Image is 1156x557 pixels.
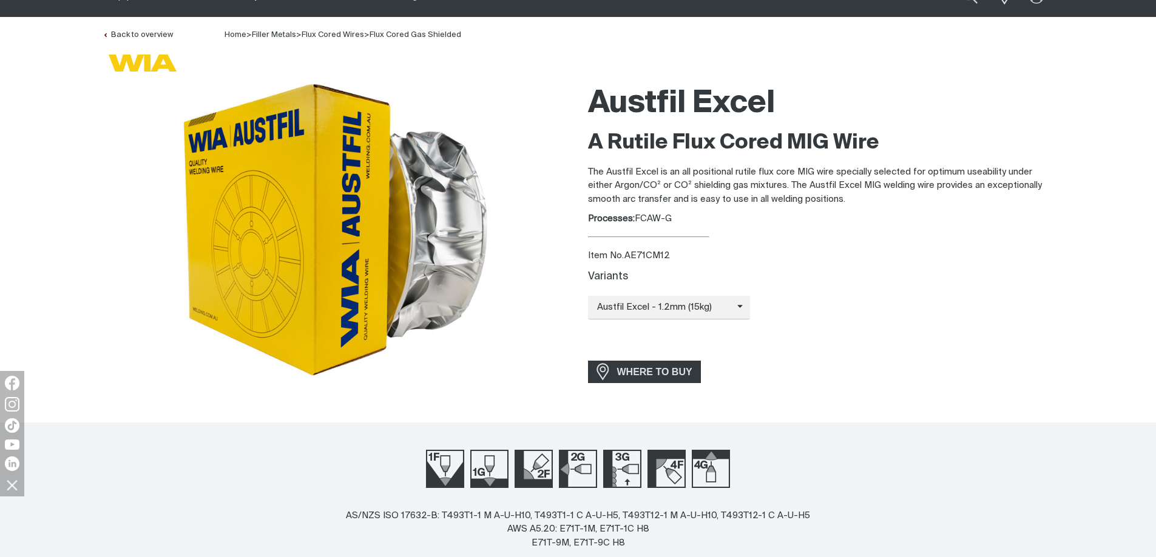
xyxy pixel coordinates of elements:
span: WHERE TO BUY [609,362,700,382]
a: Flux Cored Gas Shielded [370,31,461,39]
h2: A Rutile Flux Cored MIG Wire [588,130,1054,156]
div: FCAW-G [588,212,1054,226]
img: Welding Position 2G [559,450,597,488]
span: > [296,31,302,39]
strong: Processes: [588,214,635,223]
img: Welding Position 2F [515,450,553,488]
span: > [246,31,252,39]
img: Instagram [5,397,19,412]
p: The Austfil Excel is an all positional rutile flux core MIG wire specially selected for optimum u... [588,165,1054,207]
a: Flux Cored Wires [302,31,364,39]
a: Back to overview of Flux Cored Wires [103,31,173,39]
h1: Austfil Excel [588,84,1054,124]
span: Austfil Excel - 1.2mm (15kg) [588,301,737,315]
a: Filler Metals [252,31,296,39]
div: AS/NZS ISO 17632-B: T493T1-1 M A-U-H10, T493T1-1 C A-U-H5, T493T12-1 M A-U-H10, T493T12-1 C A-U-H... [346,509,810,550]
img: Welding Position 4F [647,450,686,488]
span: Home [225,31,246,39]
div: Item No. AE71CM12 [588,249,1054,263]
img: YouTube [5,439,19,450]
img: Facebook [5,376,19,390]
img: LinkedIn [5,456,19,471]
img: hide socials [2,475,22,495]
img: TikTok [5,418,19,433]
img: Welding Position 1G [470,450,509,488]
label: Variants [588,272,628,282]
img: Austfil Excel [177,78,493,381]
img: Welding Position 4G [692,450,730,488]
img: Welding Position 1F [426,450,464,488]
a: Home [225,30,246,39]
span: > [364,31,370,39]
img: Welding Position 3G Up [603,450,641,488]
a: WHERE TO BUY [588,361,701,383]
